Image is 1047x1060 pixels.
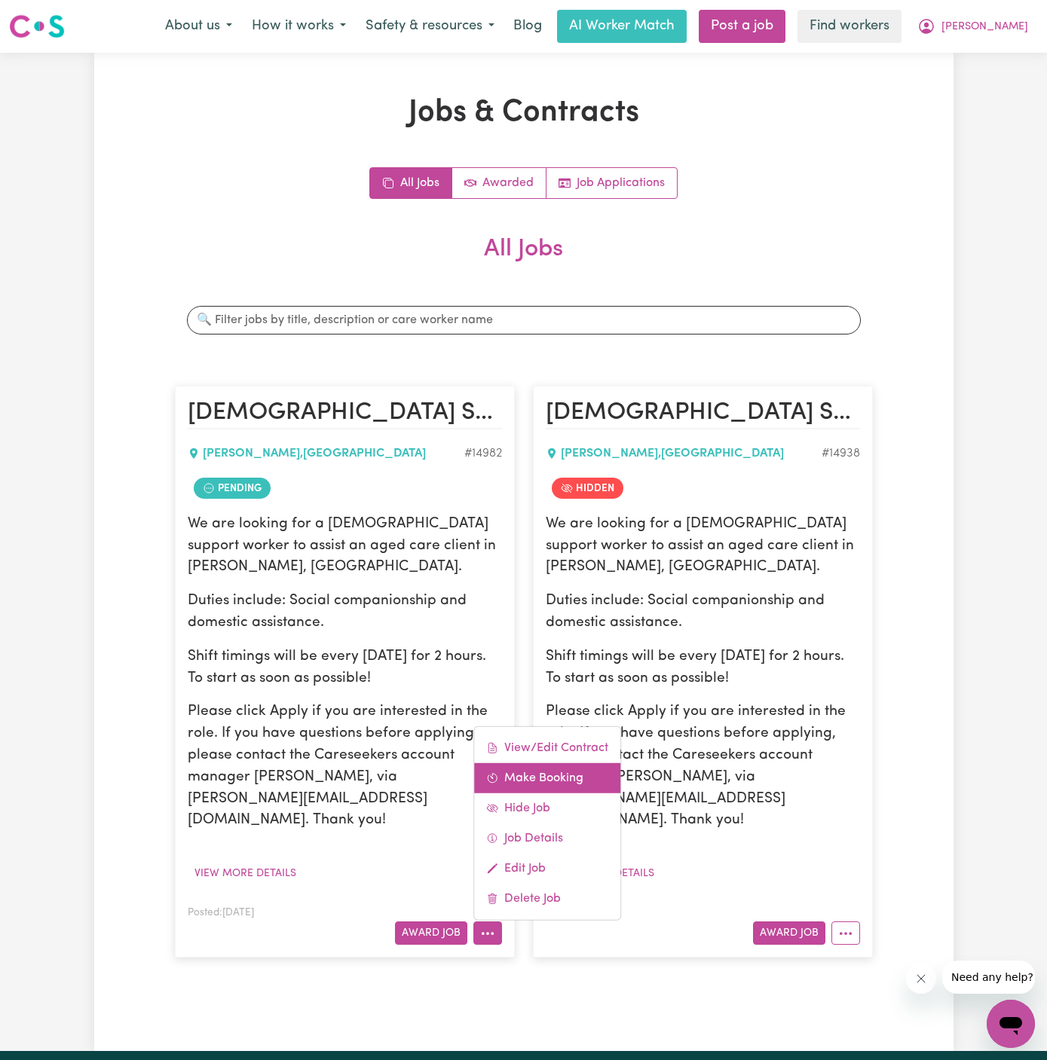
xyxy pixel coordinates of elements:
p: We are looking for a [DEMOGRAPHIC_DATA] support worker to assist an aged care client in [PERSON_N... [546,514,860,579]
span: Job contract pending review by care worker [194,478,271,499]
h2: Female Support Worker Needed In Dean Park, NSW [546,399,860,429]
button: My Account [908,11,1038,42]
p: Please click Apply if you are interested in the role. If you have questions before applying, plea... [546,701,860,832]
h1: Jobs & Contracts [175,95,873,131]
a: Blog [504,10,551,43]
button: More options [473,921,502,945]
button: Safety & resources [356,11,504,42]
a: AI Worker Match [557,10,687,43]
iframe: Button to launch messaging window [987,1000,1035,1048]
span: Posted: [DATE] [188,908,254,918]
a: Job Details [474,823,620,854]
a: Make Booking [474,763,620,793]
input: 🔍 Filter jobs by title, description or care worker name [187,306,861,334]
div: More options [473,726,621,921]
p: Duties include: Social companionship and domestic assistance. [546,591,860,634]
button: Award Job [753,921,825,945]
a: Post a job [699,10,785,43]
a: Delete Job [474,884,620,914]
div: Job ID #14982 [464,444,502,463]
a: View/Edit Contract [474,733,620,763]
img: Careseekers logo [9,13,65,40]
a: Hide Job [474,793,620,823]
div: [PERSON_NAME] , [GEOGRAPHIC_DATA] [188,444,464,463]
h2: Female Support Worker Needed In Dean Park, NSW [188,399,502,429]
p: We are looking for a [DEMOGRAPHIC_DATA] support worker to assist an aged care client in [PERSON_N... [188,514,502,579]
span: [PERSON_NAME] [941,19,1028,35]
button: About us [155,11,242,42]
h2: All Jobs [175,235,873,288]
iframe: Close message [906,964,936,994]
div: Job ID #14938 [822,444,860,463]
button: More options [831,921,860,945]
span: Job is hidden [552,478,623,499]
button: Award Job [395,921,467,945]
div: [PERSON_NAME] , [GEOGRAPHIC_DATA] [546,444,822,463]
a: Job applications [546,168,677,198]
a: All jobs [370,168,452,198]
iframe: Message from company [942,961,1035,994]
a: Find workers [797,10,902,43]
a: Active jobs [452,168,546,198]
button: View more details [188,862,303,885]
p: Shift timings will be every [DATE] for 2 hours. To start as soon as possible! [188,646,502,690]
a: Edit Job [474,854,620,884]
p: Duties include: Social companionship and domestic assistance. [188,591,502,634]
a: Careseekers logo [9,9,65,44]
button: How it works [242,11,356,42]
p: Shift timings will be every [DATE] for 2 hours. To start as soon as possible! [546,646,860,690]
p: Please click Apply if you are interested in the role. If you have questions before applying, plea... [188,701,502,832]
